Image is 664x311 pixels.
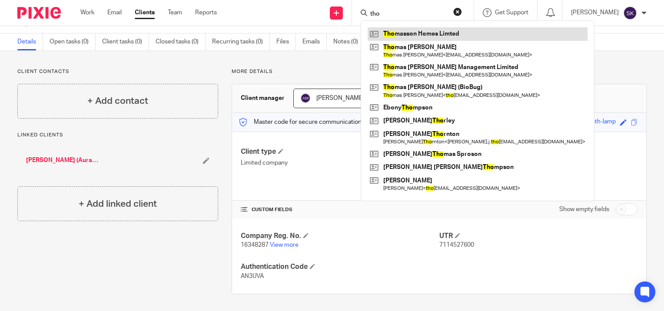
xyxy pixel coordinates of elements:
[270,242,299,248] a: View more
[241,262,439,271] h4: Authentication Code
[107,8,122,17] a: Email
[80,8,94,17] a: Work
[50,33,96,50] a: Open tasks (0)
[241,242,269,248] span: 16348287
[195,8,217,17] a: Reports
[241,232,439,241] h4: Company Reg. No.
[87,94,148,108] h4: + Add contact
[369,10,448,18] input: Search
[239,118,388,126] p: Master code for secure communications and files
[571,8,619,17] p: [PERSON_NAME]
[102,33,149,50] a: Client tasks (0)
[241,273,264,279] span: AN3UVA
[17,33,43,50] a: Details
[26,156,100,165] a: [PERSON_NAME] (Aura Spa and Beauty)
[241,94,285,103] h3: Client manager
[17,7,61,19] img: Pixie
[276,33,296,50] a: Files
[241,147,439,156] h4: Client type
[17,132,218,139] p: Linked clients
[623,6,637,20] img: svg%3E
[17,68,218,75] p: Client contacts
[316,95,364,101] span: [PERSON_NAME]
[453,7,462,16] button: Clear
[232,68,647,75] p: More details
[212,33,270,50] a: Recurring tasks (0)
[302,33,327,50] a: Emails
[241,206,439,213] h4: CUSTOM FIELDS
[333,33,365,50] a: Notes (0)
[439,242,474,248] span: 7114527600
[135,8,155,17] a: Clients
[495,10,528,16] span: Get Support
[241,159,439,167] p: Limited company
[559,205,609,214] label: Show empty fields
[156,33,206,50] a: Closed tasks (0)
[439,232,637,241] h4: UTR
[168,8,182,17] a: Team
[79,197,157,211] h4: + Add linked client
[300,93,311,103] img: svg%3E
